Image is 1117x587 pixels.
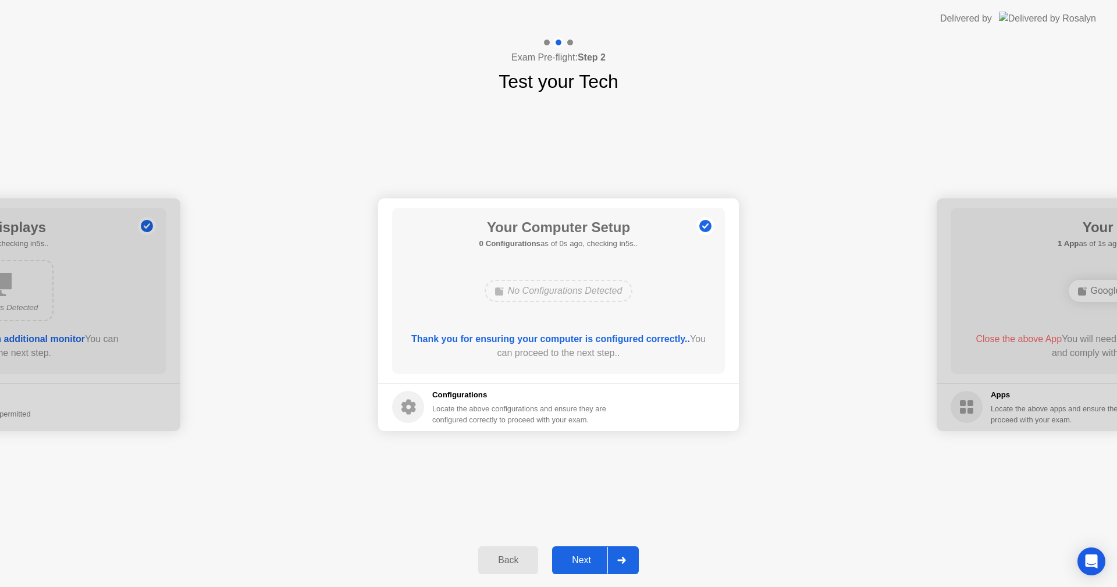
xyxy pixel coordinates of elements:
img: Delivered by Rosalyn [999,12,1096,25]
div: Locate the above configurations and ensure they are configured correctly to proceed with your exam. [432,403,609,425]
h1: Test your Tech [499,67,618,95]
b: Step 2 [578,52,606,62]
div: You can proceed to the next step.. [409,332,709,360]
b: 0 Configurations [479,239,540,248]
b: Thank you for ensuring your computer is configured correctly.. [411,334,690,344]
h5: as of 0s ago, checking in5s.. [479,238,638,250]
div: No Configurations Detected [485,280,633,302]
h1: Your Computer Setup [479,217,638,238]
button: Back [478,546,538,574]
div: Back [482,555,535,565]
h4: Exam Pre-flight: [511,51,606,65]
div: Open Intercom Messenger [1077,547,1105,575]
div: Delivered by [940,12,992,26]
button: Next [552,546,639,574]
div: Next [556,555,607,565]
h5: Configurations [432,389,609,401]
